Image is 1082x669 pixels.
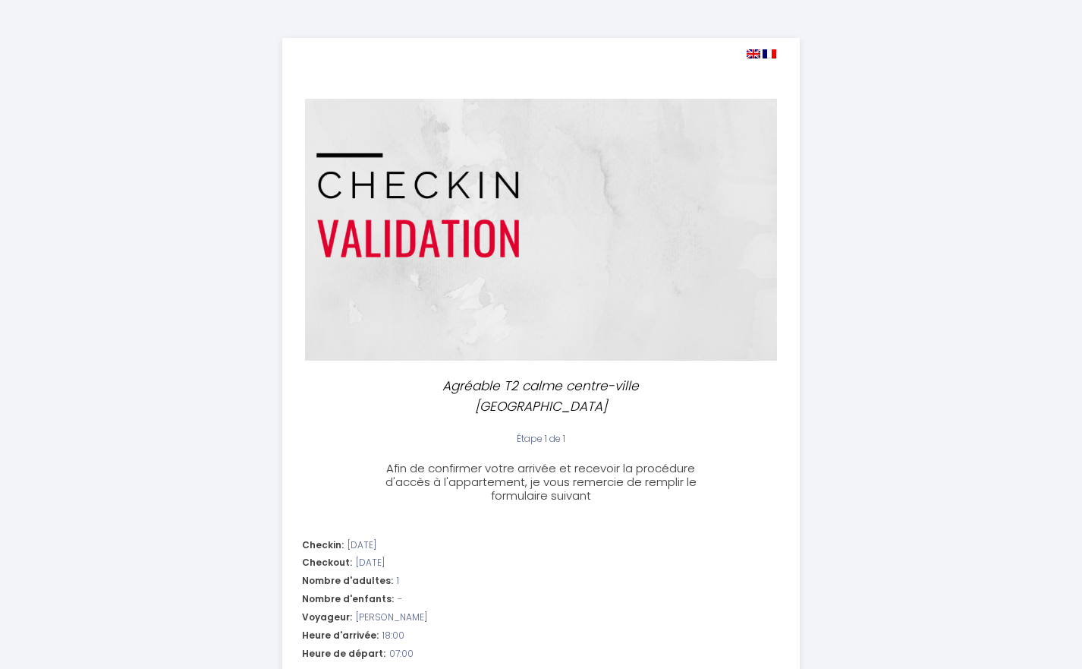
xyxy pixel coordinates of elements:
span: [DATE] [348,538,376,553]
span: Nombre d'adultes: [302,574,393,589]
img: en.png [747,49,760,58]
span: 1 [397,574,399,589]
span: Afin de confirmer votre arrivée et recevoir la procédure d'accès à l'appartement, je vous remerci... [385,460,697,503]
span: [DATE] [356,556,385,570]
img: fr.png [763,49,776,58]
span: Voyageur: [302,611,352,625]
span: Nombre d'enfants: [302,592,394,607]
span: Heure de départ: [302,647,385,661]
span: Étape 1 de 1 [517,432,565,445]
span: Checkin: [302,538,344,553]
span: Checkout: [302,556,352,570]
span: [PERSON_NAME] [356,611,427,625]
span: - [398,592,402,607]
span: 07:00 [389,647,414,661]
span: Heure d'arrivée: [302,629,379,643]
span: 18:00 [382,629,404,643]
p: Agréable T2 calme centre-ville [GEOGRAPHIC_DATA] [379,376,703,416]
